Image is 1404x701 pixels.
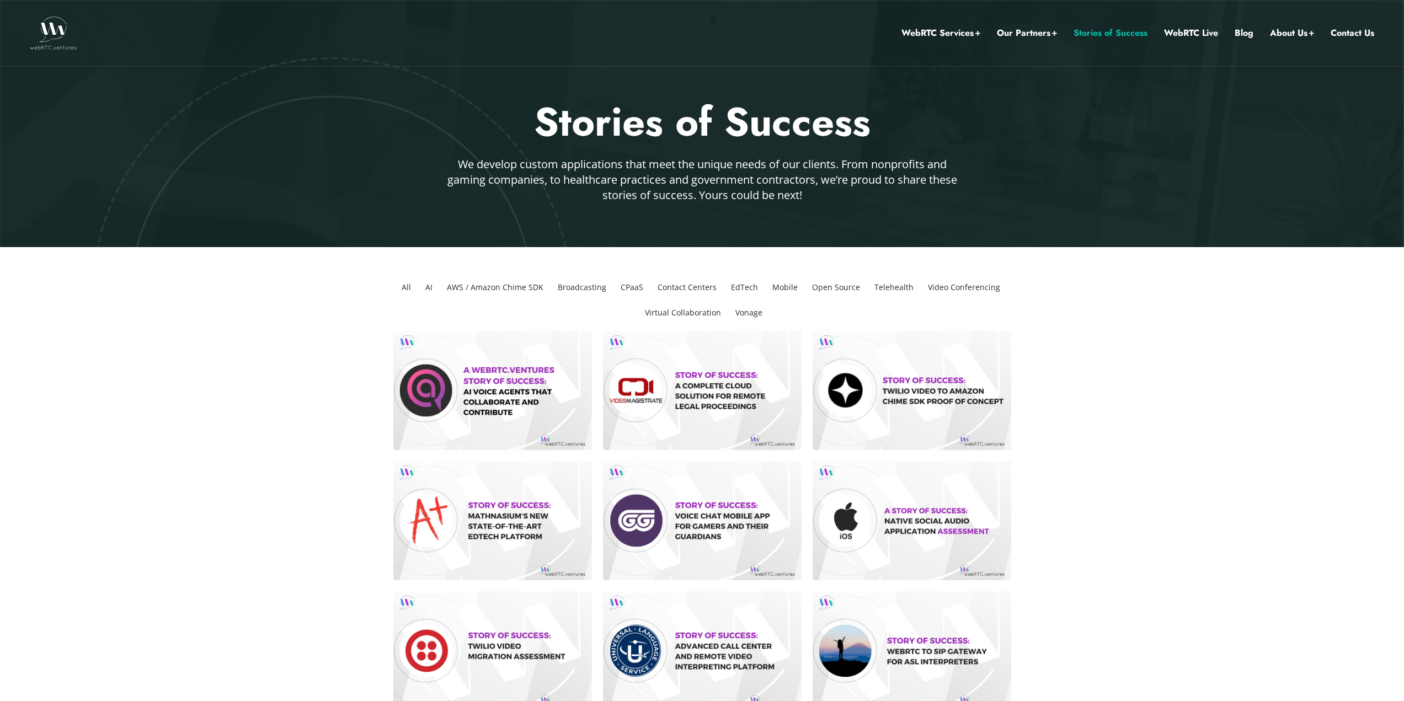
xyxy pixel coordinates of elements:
[768,275,802,300] li: Mobile
[1074,26,1147,40] a: Stories of Success
[397,275,415,300] li: All
[603,461,802,580] a: Story of Success Voice Chat Mobile App for Gamers and their Guardians
[393,461,592,580] a: Story of success: Mathnasium‘s new State-of-the-Art EdTech Platform
[1164,26,1218,40] a: WebRTC Live
[727,275,762,300] li: EdTech
[421,275,437,300] li: AI
[901,26,980,40] a: WebRTC Services
[923,275,1005,300] li: Video Conferencing
[653,275,721,300] li: Contact Centers
[380,97,1025,148] h2: Stories of Success
[444,157,960,203] p: We develop custom applications that meet the unique needs of our clients. From nonprofits and gam...
[553,275,611,300] li: Broadcasting
[808,275,864,300] li: Open Source
[813,461,1011,580] a: Native iOS Social Audio App Assessment
[870,275,918,300] li: Telehealth
[616,275,648,300] li: CPaaS
[442,275,548,300] li: AWS / Amazon Chime SDK
[1270,26,1314,40] a: About Us
[997,26,1057,40] a: Our Partners
[1331,26,1374,40] a: Contact Us
[30,17,77,50] img: WebRTC.ventures
[640,300,725,325] li: Virtual Collaboration
[731,300,767,325] li: Vonage
[1235,26,1253,40] a: Blog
